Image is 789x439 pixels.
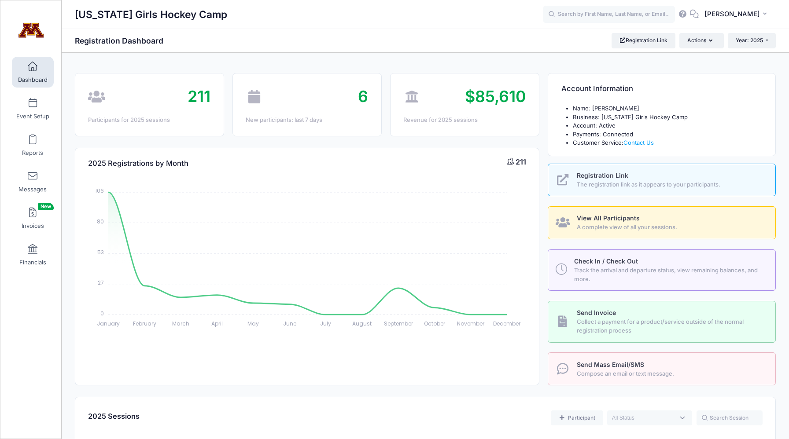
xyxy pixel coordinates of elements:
span: Collect a payment for a product/service outside of the normal registration process [577,318,765,335]
textarea: Search [612,414,675,422]
div: Participants for 2025 sessions [88,116,210,124]
button: Year: 2025 [728,33,776,48]
a: Send Mass Email/SMS Compose an email or text message. [548,352,776,385]
li: Account: Active [573,121,763,130]
tspan: November [457,320,485,327]
h1: [US_STATE] Girls Hockey Camp [75,4,227,25]
span: 211 [188,87,210,106]
span: Dashboard [18,76,48,84]
tspan: 27 [98,279,104,286]
li: Payments: Connected [573,130,763,139]
a: View All Participants A complete view of all your sessions. [548,206,776,239]
a: Messages [12,166,54,197]
tspan: March [172,320,189,327]
span: Registration Link [577,172,628,179]
span: Messages [18,186,47,193]
h4: 2025 Registrations by Month [88,151,188,176]
span: Send Invoice [577,309,616,316]
a: Event Setup [12,93,54,124]
span: $85,610 [465,87,526,106]
tspan: 53 [97,248,104,256]
input: Search Session [697,410,763,425]
tspan: April [211,320,223,327]
span: Event Setup [16,113,49,120]
a: Send Invoice Collect a payment for a product/service outside of the normal registration process [548,301,776,342]
tspan: February [133,320,156,327]
h1: Registration Dashboard [75,36,171,45]
span: View All Participants [577,214,640,222]
h4: Account Information [561,77,633,102]
div: Revenue for 2025 sessions [403,116,526,124]
button: Actions [679,33,723,48]
span: The registration link as it appears to your participants. [577,180,765,189]
tspan: July [321,320,332,327]
span: [PERSON_NAME] [704,9,760,19]
span: 2025 Sessions [88,412,140,421]
a: Contact Us [623,139,654,146]
a: Registration Link The registration link as it appears to your participants. [548,164,776,197]
a: Registration Link [612,33,675,48]
tspan: October [424,320,446,327]
tspan: 0 [100,309,104,317]
tspan: December [494,320,521,327]
li: Business: [US_STATE] Girls Hockey Camp [573,113,763,122]
tspan: January [97,320,120,327]
tspan: August [352,320,372,327]
tspan: September [384,320,413,327]
span: Reports [22,149,43,157]
a: Reports [12,130,54,161]
a: InvoicesNew [12,203,54,234]
span: Send Mass Email/SMS [577,361,644,368]
a: Financials [12,239,54,270]
tspan: 80 [97,218,104,225]
a: Dashboard [12,57,54,88]
span: Check In / Check Out [574,257,638,265]
span: Compose an email or text message. [577,369,765,378]
a: Check In / Check Out Track the arrival and departure status, view remaining balances, and more. [548,249,776,291]
li: Customer Service: [573,139,763,147]
a: Add a new manual registration [551,410,603,425]
span: Invoices [22,222,44,230]
tspan: June [283,320,296,327]
tspan: May [248,320,259,327]
li: Name: [PERSON_NAME] [573,104,763,113]
button: [PERSON_NAME] [699,4,776,25]
input: Search by First Name, Last Name, or Email... [543,6,675,23]
span: Track the arrival and departure status, view remaining balances, and more. [574,266,765,283]
a: Minnesota Girls Hockey Camp [0,9,62,51]
tspan: 106 [95,187,104,194]
span: Year: 2025 [736,37,763,44]
span: 211 [516,157,526,166]
span: 6 [358,87,368,106]
span: Financials [19,259,46,266]
span: A complete view of all your sessions. [577,223,765,232]
span: New [38,203,54,210]
img: Minnesota Girls Hockey Camp [15,14,48,47]
div: New participants: last 7 days [246,116,368,124]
